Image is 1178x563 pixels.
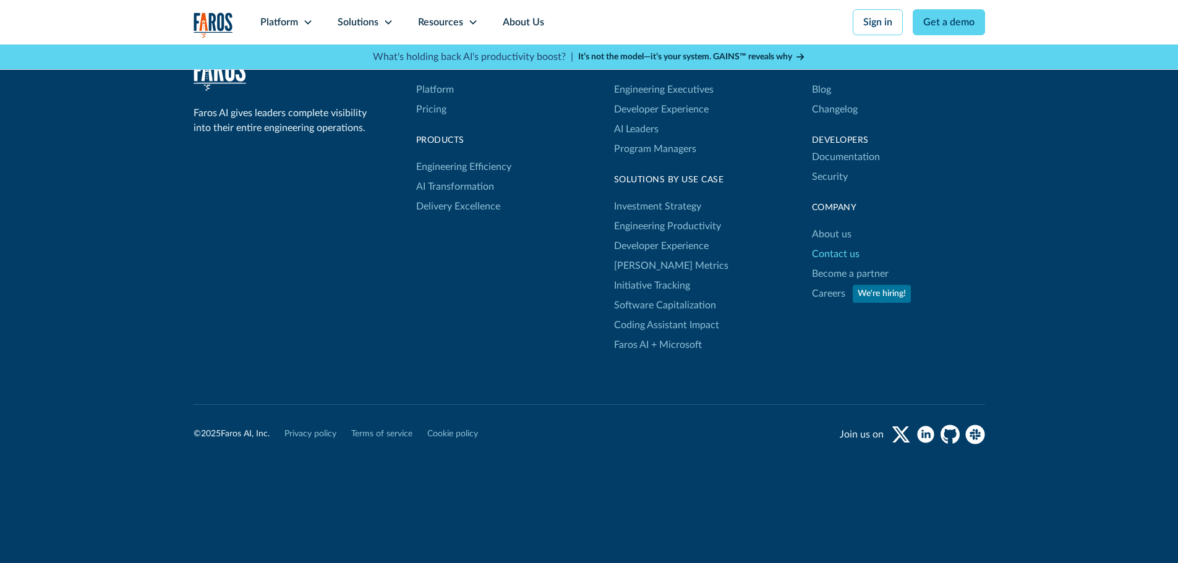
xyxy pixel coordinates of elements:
a: home [194,12,233,38]
a: Program Managers [614,139,714,159]
a: Contact us [812,244,860,264]
div: We're hiring! [858,287,906,300]
a: linkedin [916,425,936,444]
a: github [941,425,960,444]
a: Careers [812,284,845,303]
a: Engineering Efficiency [416,157,511,177]
a: Developer Experience [614,99,709,119]
a: It’s not the model—it’s your system. GAINS™ reveals why [578,51,806,64]
a: About us [812,224,851,244]
img: Logo of the analytics and reporting company Faros. [194,12,233,38]
div: Resources [418,15,463,30]
a: [PERSON_NAME] Metrics [614,256,728,276]
a: Get a demo [913,9,985,35]
a: Initiative Tracking [614,276,690,295]
a: Pricing [416,99,446,119]
div: products [416,134,511,147]
div: Faros AI gives leaders complete visibility into their entire engineering operations. [194,106,373,135]
a: Privacy policy [284,428,336,441]
div: © Faros AI, Inc. [194,428,270,441]
strong: It’s not the model—it’s your system. GAINS™ reveals why [578,53,792,61]
a: Engineering Executives [614,80,714,99]
a: Become a partner [812,264,889,284]
div: Platform [260,15,298,30]
p: What's holding back AI's productivity boost? | [373,49,573,64]
div: Developers [812,134,985,147]
div: Company [812,201,985,214]
div: Join us on [840,427,884,442]
a: Investment Strategy [614,197,701,216]
a: Changelog [812,99,858,119]
a: slack community [965,425,985,444]
a: home [194,57,246,91]
img: Faros Logo White [194,57,246,91]
a: Terms of service [351,428,412,441]
a: Developer Experience [614,236,709,256]
div: Solutions [338,15,378,30]
a: Software Capitalization [614,295,716,315]
a: Coding Assistant Impact [614,315,719,335]
a: Faros AI + Microsoft [614,335,702,355]
a: AI Transformation [416,177,494,197]
a: Blog [812,80,831,99]
a: Security [812,167,848,187]
a: Delivery Excellence [416,197,500,216]
a: Engineering Productivity [614,216,721,236]
a: twitter [891,425,911,444]
a: Platform [416,80,454,99]
span: 2025 [201,430,221,438]
div: Solutions By Use Case [614,174,728,187]
a: Sign in [853,9,903,35]
a: AI Leaders [614,119,659,139]
a: Documentation [812,147,880,167]
a: Cookie policy [427,428,478,441]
